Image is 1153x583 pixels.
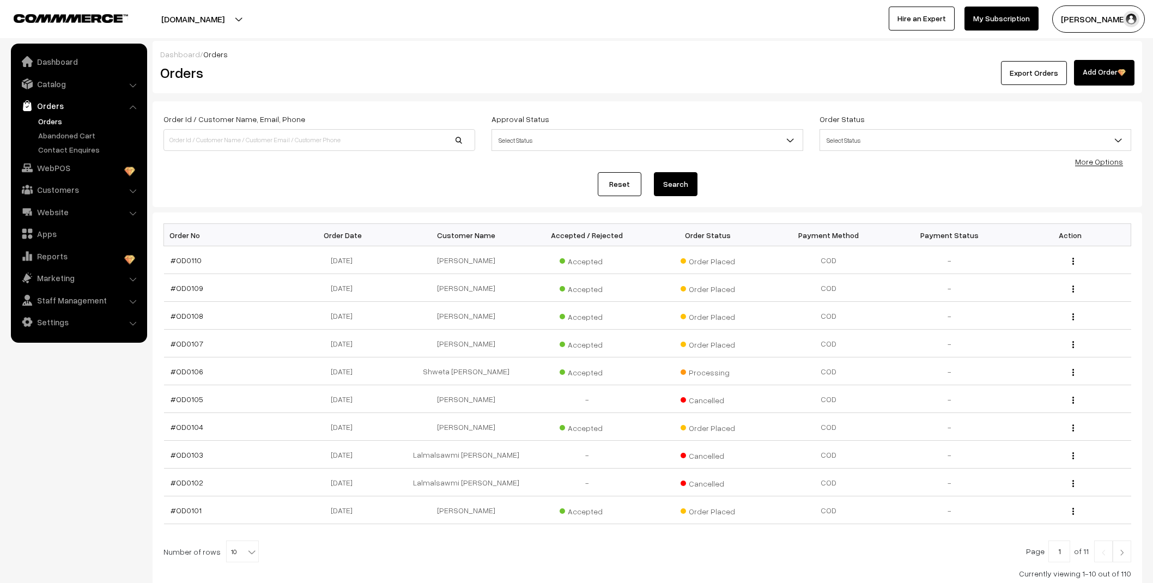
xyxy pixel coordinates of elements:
span: Order Placed [681,308,735,323]
a: Dashboard [14,52,143,71]
td: COD [768,274,889,302]
img: Menu [1072,452,1074,459]
img: Menu [1072,258,1074,265]
td: [DATE] [284,441,405,469]
span: Processing [681,364,735,378]
img: Menu [1072,397,1074,404]
th: Accepted / Rejected [526,224,647,246]
img: Menu [1072,313,1074,320]
span: Cancelled [681,447,735,461]
td: COD [768,357,889,385]
span: of 11 [1074,546,1089,556]
td: [DATE] [284,302,405,330]
td: - [889,441,1010,469]
a: Marketing [14,268,143,288]
td: [DATE] [284,413,405,441]
td: COD [768,246,889,274]
a: Settings [14,312,143,332]
img: Menu [1072,480,1074,487]
td: COD [768,441,889,469]
img: Left [1099,549,1108,556]
input: Order Id / Customer Name / Customer Email / Customer Phone [163,129,475,151]
a: Apps [14,224,143,244]
th: Order Status [647,224,768,246]
a: #OD0108 [171,311,203,320]
a: Dashboard [160,50,200,59]
td: [DATE] [284,246,405,274]
td: [PERSON_NAME] [405,496,526,524]
td: [DATE] [284,385,405,413]
td: - [889,246,1010,274]
a: Hire an Expert [889,7,955,31]
img: Menu [1072,508,1074,515]
a: Orders [35,116,143,127]
td: - [526,441,647,469]
span: Cancelled [681,475,735,489]
a: Staff Management [14,290,143,310]
a: Abandoned Cart [35,130,143,141]
span: Accepted [560,420,614,434]
td: [PERSON_NAME] [405,274,526,302]
td: [PERSON_NAME] [405,246,526,274]
span: Order Placed [681,336,735,350]
a: Reset [598,172,641,196]
th: Payment Method [768,224,889,246]
td: - [889,357,1010,385]
td: [DATE] [284,496,405,524]
td: - [889,469,1010,496]
td: COD [768,302,889,330]
td: [PERSON_NAME] [405,413,526,441]
a: #OD0103 [171,450,203,459]
span: Accepted [560,336,614,350]
a: Customers [14,180,143,199]
button: Export Orders [1001,61,1067,85]
span: Orders [203,50,228,59]
button: Search [654,172,697,196]
td: Shweta [PERSON_NAME] [405,357,526,385]
th: Payment Status [889,224,1010,246]
img: Right [1117,549,1127,556]
td: - [526,469,647,496]
span: 10 [227,541,258,563]
th: Action [1010,224,1131,246]
td: [DATE] [284,357,405,385]
label: Approval Status [491,113,549,125]
span: Order Placed [681,503,735,517]
img: Menu [1072,341,1074,348]
td: [PERSON_NAME] [405,302,526,330]
span: Accepted [560,253,614,267]
span: Accepted [560,503,614,517]
img: Menu [1072,286,1074,293]
a: Contact Enquires [35,144,143,155]
a: #OD0101 [171,506,202,515]
td: - [889,413,1010,441]
img: Menu [1072,369,1074,376]
span: Order Placed [681,281,735,295]
a: My Subscription [964,7,1039,31]
a: COMMMERCE [14,11,109,24]
h2: Orders [160,64,474,81]
td: [PERSON_NAME] [405,385,526,413]
label: Order Id / Customer Name, Email, Phone [163,113,305,125]
a: #OD0110 [171,256,202,265]
td: Lalmalsawmi [PERSON_NAME] [405,469,526,496]
button: [DOMAIN_NAME] [123,5,263,33]
td: - [526,385,647,413]
span: Select Status [491,129,803,151]
th: Customer Name [405,224,526,246]
td: [DATE] [284,469,405,496]
label: Order Status [820,113,865,125]
span: 10 [226,541,259,562]
span: Accepted [560,364,614,378]
span: Order Placed [681,253,735,267]
a: More Options [1075,157,1123,166]
button: [PERSON_NAME] [1052,5,1145,33]
td: - [889,274,1010,302]
span: Select Status [820,129,1131,151]
a: Add Order [1074,60,1134,86]
td: [DATE] [284,274,405,302]
td: - [889,496,1010,524]
div: Currently viewing 1-10 out of 110 [163,568,1131,579]
div: / [160,48,1134,60]
span: Select Status [492,131,803,150]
